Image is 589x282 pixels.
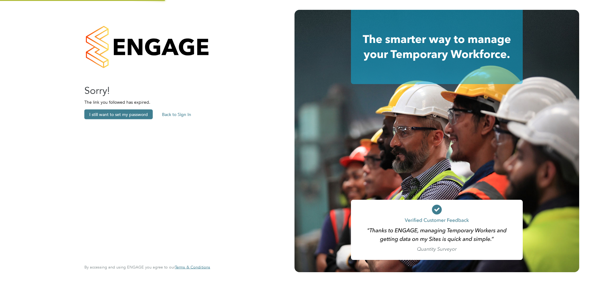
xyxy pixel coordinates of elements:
[157,110,196,119] button: Back to Sign In
[84,99,204,105] p: The link you followed has expired.
[84,110,153,119] button: I still want to set my password
[84,84,204,97] h2: Sorry!
[175,265,210,270] a: Terms & Conditions
[84,265,210,270] span: By accessing and using ENGAGE you agree to our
